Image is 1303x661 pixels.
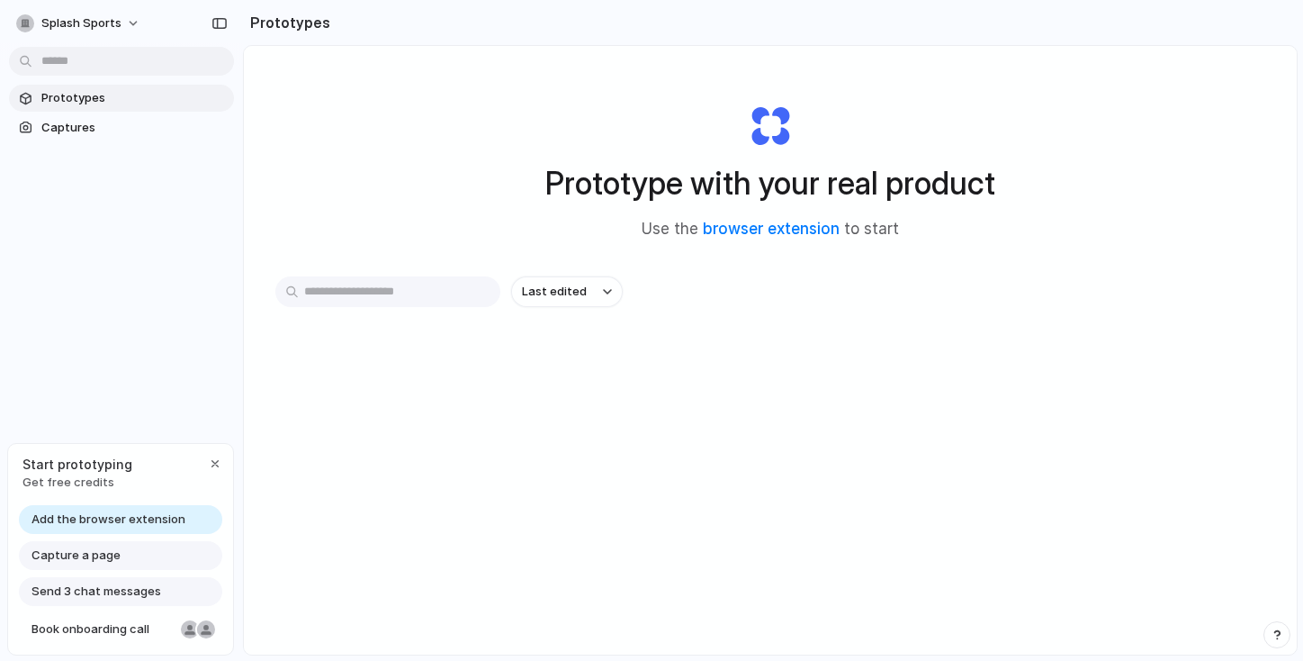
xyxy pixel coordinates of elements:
a: Book onboarding call [19,615,222,644]
span: Prototypes [41,89,227,107]
span: Add the browser extension [31,511,185,529]
button: Splash Sports [9,9,149,38]
span: Send 3 chat messages [31,583,161,601]
a: browser extension [703,220,840,238]
span: Last edited [522,283,587,301]
button: Last edited [511,276,623,307]
h2: Prototypes [243,12,330,33]
span: Use the to start [642,218,899,241]
div: Christian Iacullo [195,619,217,640]
h1: Prototype with your real product [545,159,995,207]
a: Prototypes [9,85,234,112]
a: Add the browser extension [19,505,222,534]
a: Captures [9,114,234,141]
span: Captures [41,119,227,137]
span: Get free credits [22,474,132,492]
span: Splash Sports [41,14,121,32]
span: Start prototyping [22,455,132,474]
div: Nicole Kubica [179,619,201,640]
span: Book onboarding call [31,620,174,638]
span: Capture a page [31,547,121,565]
